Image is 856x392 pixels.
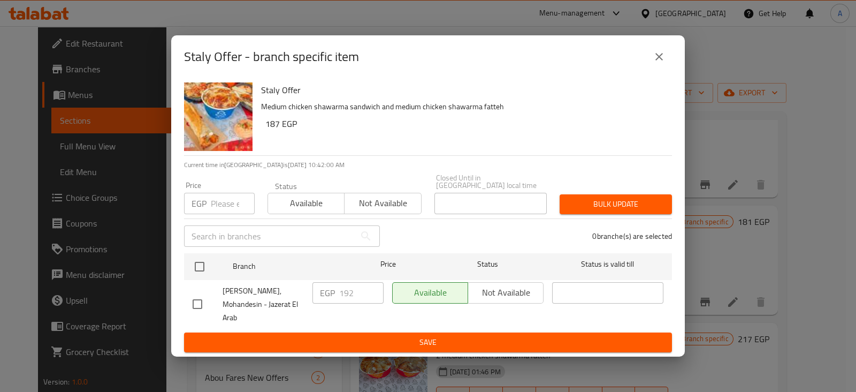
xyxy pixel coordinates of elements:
[432,258,544,271] span: Status
[560,194,672,214] button: Bulk update
[261,82,663,97] h6: Staly Offer
[211,193,255,214] input: Please enter price
[349,195,417,211] span: Not available
[646,44,672,70] button: close
[552,258,663,271] span: Status is valid till
[265,116,663,131] h6: 187 EGP
[184,48,359,65] h2: Staly Offer - branch specific item
[272,195,340,211] span: Available
[267,193,345,214] button: Available
[344,193,421,214] button: Not available
[192,197,207,210] p: EGP
[339,282,384,304] input: Please enter price
[568,198,663,211] span: Bulk update
[184,225,355,247] input: Search in branches
[193,336,663,349] span: Save
[184,82,253,151] img: Staly Offer
[233,260,344,273] span: Branch
[320,287,335,299] p: EGP
[223,284,304,325] span: [PERSON_NAME], Mohandesin - Jazerat El Arab
[261,100,663,114] p: Medium chicken shawarma sandwich and medium chicken shawarma fatteh
[592,231,672,242] p: 0 branche(s) are selected
[184,160,672,170] p: Current time in [GEOGRAPHIC_DATA] is [DATE] 10:42:00 AM
[184,333,672,352] button: Save
[353,258,424,271] span: Price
